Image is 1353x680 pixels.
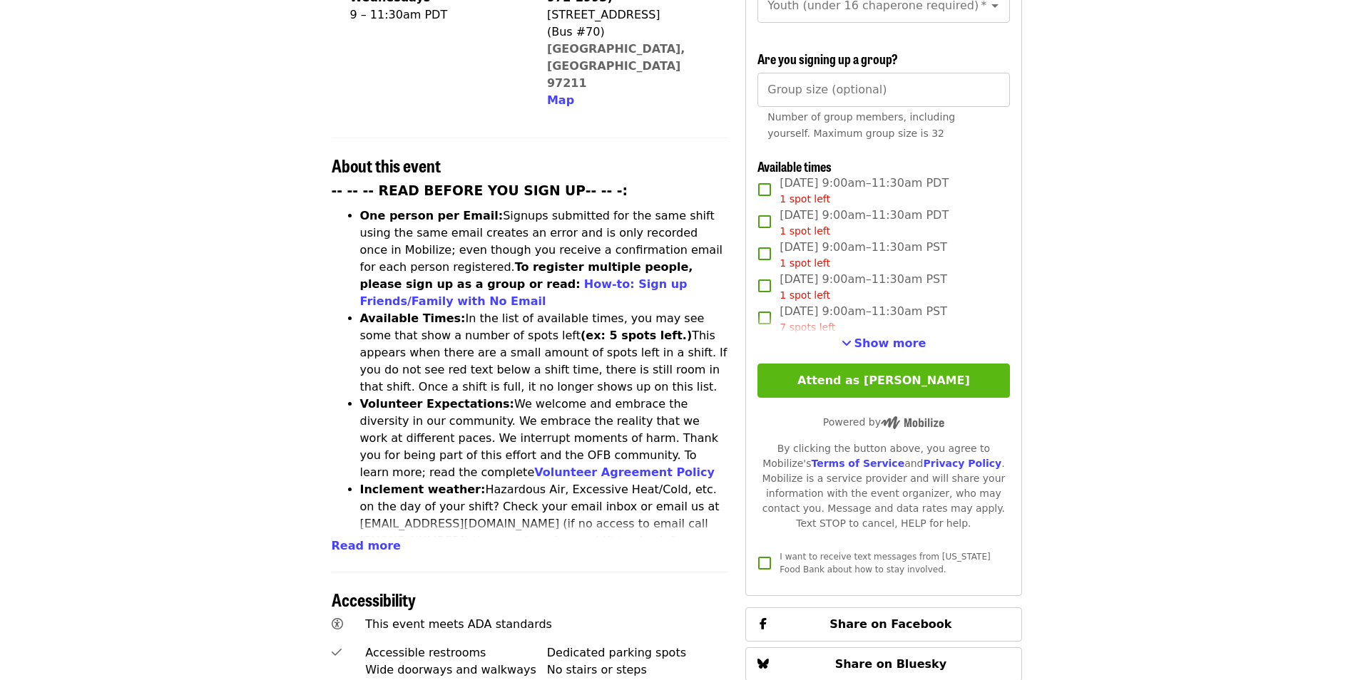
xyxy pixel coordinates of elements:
span: [DATE] 9:00am–11:30am PST [780,271,947,303]
strong: -- -- -- READ BEFORE YOU SIGN UP-- -- -: [332,183,628,198]
a: Privacy Policy [923,458,1001,469]
span: [DATE] 9:00am–11:30am PST [780,239,947,271]
span: Share on Facebook [829,617,951,631]
button: Attend as [PERSON_NAME] [757,364,1009,398]
a: How-to: Sign up Friends/Family with No Email [360,277,688,308]
a: Terms of Service [811,458,904,469]
button: Share on Facebook [745,607,1021,642]
i: check icon [332,646,342,659]
li: In the list of available times, you may see some that show a number of spots left This appears wh... [360,310,729,396]
div: Accessible restrooms [365,644,547,661]
img: Powered by Mobilize [881,416,944,429]
span: Available times [757,157,832,175]
div: Dedicated parking spots [547,644,729,661]
strong: To register multiple people, please sign up as a group or read: [360,260,693,291]
div: [STREET_ADDRESS] [547,6,717,24]
li: Hazardous Air, Excessive Heat/Cold, etc. on the day of your shift? Check your email inbox or emai... [360,481,729,567]
button: See more timeslots [842,335,926,352]
button: Read more [332,537,401,555]
div: Wide doorways and walkways [365,661,547,679]
i: universal-access icon [332,617,343,631]
strong: Inclement weather: [360,483,486,496]
span: Share on Bluesky [835,657,947,671]
div: By clicking the button above, you agree to Mobilize's and . Mobilize is a service provider and wi... [757,441,1009,531]
span: Are you signing up a group? [757,49,898,68]
span: This event meets ADA standards [365,617,552,631]
strong: (ex: 5 spots left.) [581,329,692,342]
li: Signups submitted for the same shift using the same email creates an error and is only recorded o... [360,207,729,310]
span: Show more [854,336,926,350]
span: About this event [332,153,441,177]
div: No stairs or steps [547,661,729,679]
span: Number of group members, including yourself. Maximum group size is 32 [767,111,955,139]
a: [GEOGRAPHIC_DATA], [GEOGRAPHIC_DATA] 97211 [547,42,685,90]
span: [DATE] 9:00am–11:30am PST [780,303,947,335]
div: (Bus #70) [547,24,717,41]
span: Map [547,93,574,107]
span: 1 spot left [780,193,830,205]
span: 7 spots left [780,321,835,333]
strong: Available Times: [360,311,466,325]
strong: One person per Email: [360,209,504,222]
a: Volunteer Agreement Policy [534,465,715,479]
span: Read more [332,539,401,552]
strong: Volunteer Expectations: [360,397,515,411]
span: I want to receive text messages from [US_STATE] Food Bank about how to stay involved. [780,552,990,575]
span: 1 spot left [780,257,830,269]
button: Map [547,92,574,109]
span: [DATE] 9:00am–11:30am PDT [780,207,949,239]
input: [object Object] [757,73,1009,107]
span: Powered by [823,416,944,428]
span: [DATE] 9:00am–11:30am PDT [780,175,949,207]
span: 1 spot left [780,225,830,237]
span: Accessibility [332,587,416,612]
span: 1 spot left [780,289,830,301]
li: We welcome and embrace the diversity in our community. We embrace the reality that we work at dif... [360,396,729,481]
div: 9 – 11:30am PDT [350,6,519,24]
